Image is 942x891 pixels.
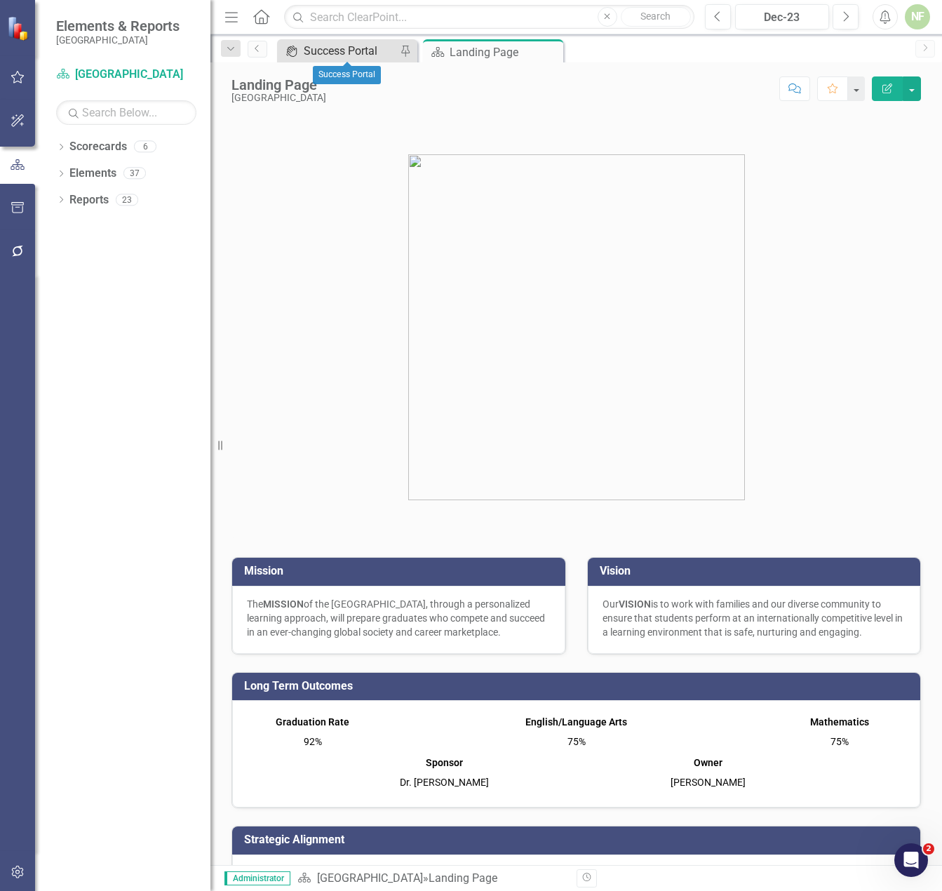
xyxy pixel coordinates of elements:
[69,139,127,155] a: Scorecards
[621,7,691,27] button: Search
[600,565,914,577] h3: Vision
[56,34,180,46] small: [GEOGRAPHIC_DATA]
[281,42,396,60] a: Success Portal
[603,597,906,639] p: Our is to work with families and our diverse community to ensure that students perform at an inte...
[735,4,829,29] button: Dec-23
[284,5,694,29] input: Search ClearPoint...
[134,141,156,153] div: 6
[382,772,507,789] p: Dr. [PERSON_NAME]
[894,843,928,877] iframe: Intercom live chat
[116,194,138,206] div: 23
[250,732,375,749] p: 92%
[56,100,196,125] input: Search Below...
[69,192,109,208] a: Reports
[777,732,901,749] p: 75%
[297,871,566,887] div: »
[7,16,32,41] img: ClearPoint Strategy
[646,772,771,789] p: [PERSON_NAME]
[244,833,913,846] h3: Strategic Alignment
[514,732,639,749] p: 75%
[923,843,934,855] span: 2
[426,757,463,768] strong: Sponsor
[56,18,180,34] span: Elements & Reports
[429,871,497,885] div: Landing Page
[810,716,869,728] strong: Mathematics
[740,9,824,26] div: Dec-23
[56,67,196,83] a: [GEOGRAPHIC_DATA]
[640,11,671,22] span: Search
[123,168,146,180] div: 37
[231,77,326,93] div: Landing Page
[231,93,326,103] div: [GEOGRAPHIC_DATA]
[525,716,627,728] strong: English/Language Arts
[247,597,551,639] p: The of the [GEOGRAPHIC_DATA], through a personalized learning approach, will prepare graduates wh...
[313,66,381,84] div: Success Portal
[244,565,558,577] h3: Mission
[244,680,913,692] h3: Long Term Outcomes
[694,757,722,768] strong: Owner
[263,598,304,610] strong: MISSION
[304,42,396,60] div: Success Portal
[905,4,930,29] button: NF
[317,871,423,885] a: [GEOGRAPHIC_DATA]
[224,871,290,885] span: Administrator
[69,166,116,182] a: Elements
[450,43,560,61] div: Landing Page
[276,716,349,728] strong: Graduation Rate
[619,598,651,610] strong: VISION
